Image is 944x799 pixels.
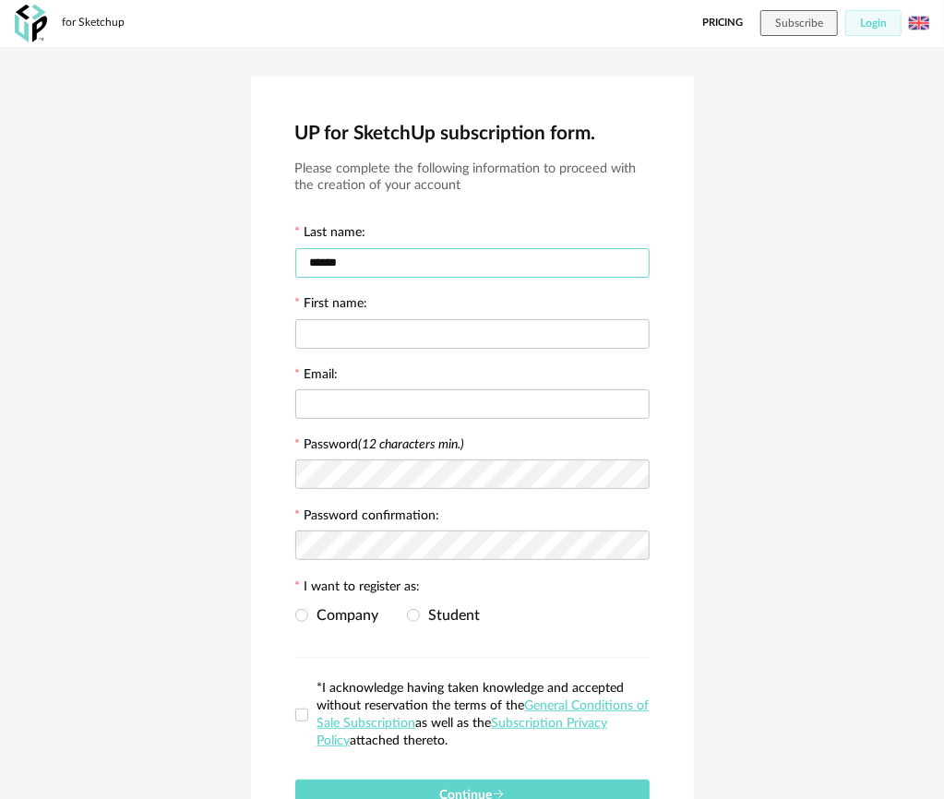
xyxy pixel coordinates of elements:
[295,121,650,146] h2: UP for SketchUp subscription form.
[15,5,47,42] img: OXP
[295,368,339,385] label: Email:
[860,18,887,29] span: Login
[295,161,650,195] h3: Please complete the following information to proceed with the creation of your account
[775,18,823,29] span: Subscribe
[317,717,608,747] a: Subscription Privacy Policy
[702,10,743,36] a: Pricing
[845,10,902,36] button: Login
[295,580,421,597] label: I want to register as:
[317,682,650,747] span: *I acknowledge having taken knowledge and accepted without reservation the terms of the as well a...
[295,509,440,526] label: Password confirmation:
[305,438,465,451] label: Password
[62,16,125,30] div: for Sketchup
[295,297,368,314] label: First name:
[760,10,838,36] button: Subscribe
[420,608,481,623] span: Student
[359,438,465,451] i: (12 characters min.)
[295,226,366,243] label: Last name:
[308,608,379,623] span: Company
[317,699,650,730] a: General Conditions of Sale Subscription
[909,13,929,33] img: us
